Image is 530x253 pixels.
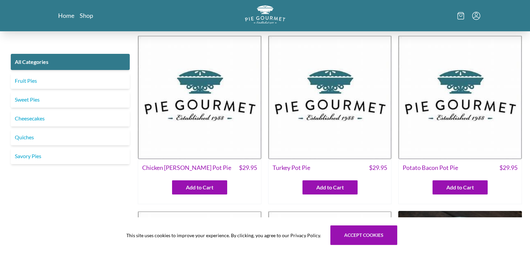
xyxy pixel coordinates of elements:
[330,225,397,245] button: Accept cookies
[268,35,392,159] img: Turkey Pot Pie
[172,180,227,194] button: Add to Cart
[126,232,321,239] span: This site uses cookies to improve your experience. By clicking, you agree to our Privacy Policy.
[239,163,257,172] span: $ 29.95
[245,5,285,24] img: logo
[11,110,130,126] a: Cheesecakes
[499,163,518,172] span: $ 29.95
[186,183,213,191] span: Add to Cart
[316,183,344,191] span: Add to Cart
[273,163,310,172] span: Turkey Pot Pie
[142,163,231,172] span: Chicken [PERSON_NAME] Pot Pie
[11,73,130,89] a: Fruit Pies
[11,92,130,108] a: Sweet Pies
[446,183,474,191] span: Add to Cart
[11,129,130,145] a: Quiches
[11,54,130,70] a: All Categories
[398,35,522,159] img: Potato Bacon Pot Pie
[80,11,93,20] a: Shop
[433,180,488,194] button: Add to Cart
[472,12,480,20] button: Menu
[58,11,74,20] a: Home
[138,35,261,159] img: Chicken Curry Pot Pie
[369,163,387,172] span: $ 29.95
[403,163,458,172] span: Potato Bacon Pot Pie
[11,148,130,164] a: Savory Pies
[245,5,285,26] a: Logo
[302,180,358,194] button: Add to Cart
